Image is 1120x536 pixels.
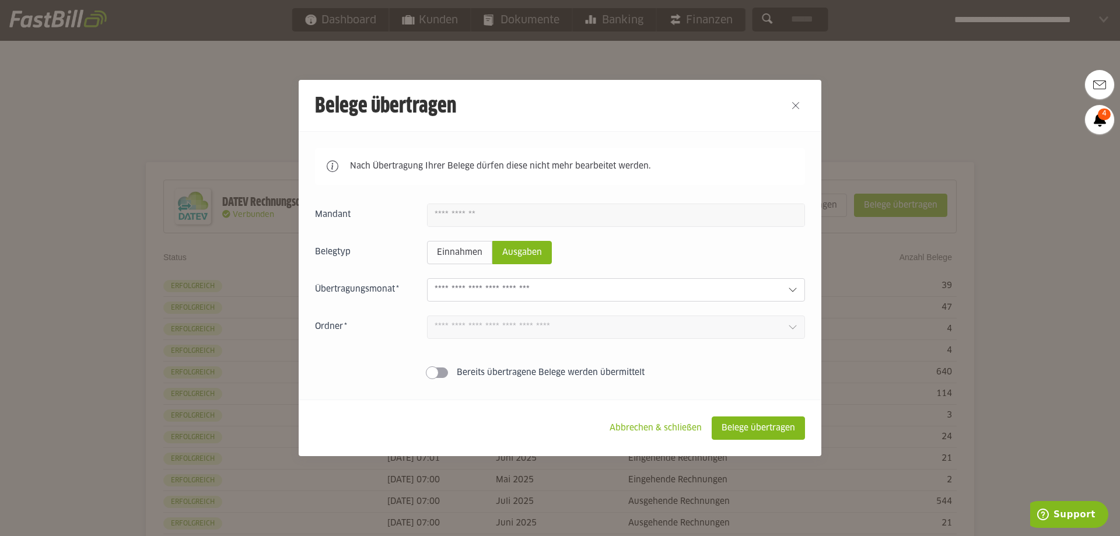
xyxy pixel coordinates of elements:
sl-button: Belege übertragen [712,416,805,440]
sl-radio-button: Einnahmen [427,241,492,264]
sl-button: Abbrechen & schließen [600,416,712,440]
a: 4 [1085,105,1114,134]
span: 4 [1098,108,1111,120]
sl-radio-button: Ausgaben [492,241,552,264]
iframe: Öffnet ein Widget, in dem Sie weitere Informationen finden [1030,501,1108,530]
sl-switch: Bereits übertragene Belege werden übermittelt [315,367,805,379]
